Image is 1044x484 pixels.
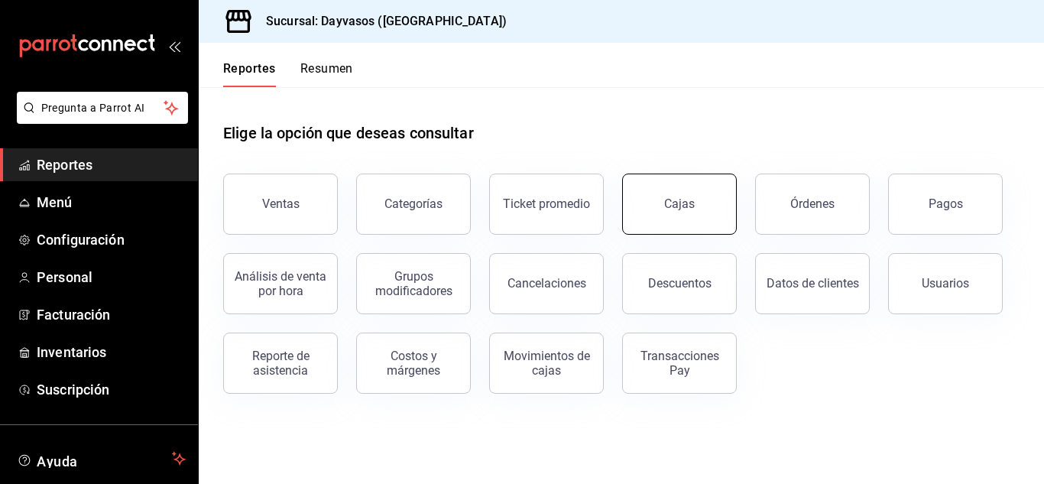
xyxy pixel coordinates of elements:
[622,333,737,394] button: Transacciones Pay
[37,304,186,325] span: Facturación
[366,349,461,378] div: Costos y márgenes
[37,229,186,250] span: Configuración
[489,253,604,314] button: Cancelaciones
[503,197,590,211] div: Ticket promedio
[888,253,1003,314] button: Usuarios
[223,174,338,235] button: Ventas
[755,253,870,314] button: Datos de clientes
[489,174,604,235] button: Ticket promedio
[223,61,276,87] button: Reportes
[767,276,859,291] div: Datos de clientes
[37,267,186,287] span: Personal
[223,253,338,314] button: Análisis de venta por hora
[622,174,737,235] a: Cajas
[356,253,471,314] button: Grupos modificadores
[664,195,695,213] div: Cajas
[254,12,507,31] h3: Sucursal: Dayvasos ([GEOGRAPHIC_DATA])
[233,349,328,378] div: Reporte de asistencia
[790,197,835,211] div: Órdenes
[929,197,963,211] div: Pagos
[11,111,188,127] a: Pregunta a Parrot AI
[223,122,474,145] h1: Elige la opción que deseas consultar
[356,174,471,235] button: Categorías
[37,192,186,213] span: Menú
[223,333,338,394] button: Reporte de asistencia
[499,349,594,378] div: Movimientos de cajas
[356,333,471,394] button: Costos y márgenes
[489,333,604,394] button: Movimientos de cajas
[223,61,353,87] div: navigation tabs
[17,92,188,124] button: Pregunta a Parrot AI
[755,174,870,235] button: Órdenes
[37,379,186,400] span: Suscripción
[384,197,443,211] div: Categorías
[366,269,461,298] div: Grupos modificadores
[922,276,969,291] div: Usuarios
[300,61,353,87] button: Resumen
[632,349,727,378] div: Transacciones Pay
[37,450,166,468] span: Ayuda
[37,342,186,362] span: Inventarios
[507,276,586,291] div: Cancelaciones
[233,269,328,298] div: Análisis de venta por hora
[168,40,180,52] button: open_drawer_menu
[37,154,186,175] span: Reportes
[622,253,737,314] button: Descuentos
[888,174,1003,235] button: Pagos
[41,100,164,116] span: Pregunta a Parrot AI
[262,197,300,211] div: Ventas
[648,276,712,291] div: Descuentos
